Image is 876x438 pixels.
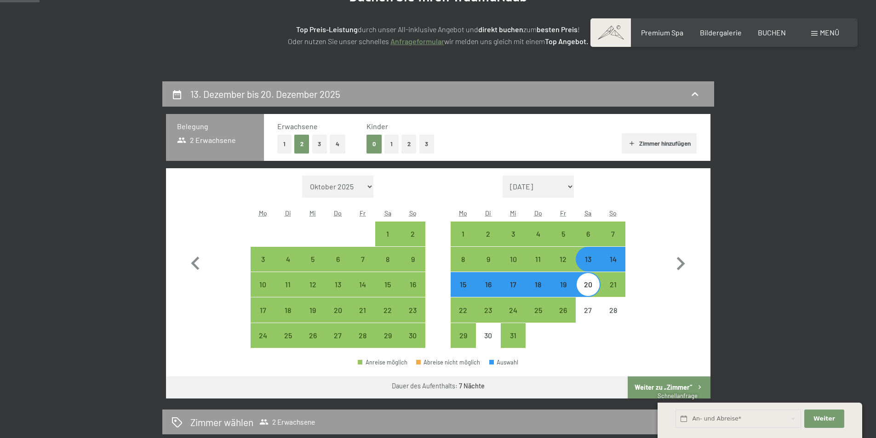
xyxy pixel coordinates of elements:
[384,135,399,154] button: 1
[501,297,526,322] div: Anreise möglich
[551,281,574,304] div: 19
[452,281,475,304] div: 15
[452,332,475,355] div: 29
[301,281,324,304] div: 12
[477,230,500,253] div: 2
[476,222,501,246] div: Anreise möglich
[177,121,253,131] h3: Belegung
[275,272,300,297] div: Anreise möglich
[526,297,550,322] div: Thu Dec 25 2025
[537,25,578,34] strong: besten Preis
[700,28,742,37] a: Bildergalerie
[476,247,501,272] div: Tue Dec 09 2025
[275,297,300,322] div: Anreise möglich
[309,209,316,217] abbr: Mittwoch
[601,256,624,279] div: 14
[252,307,275,330] div: 17
[375,247,400,272] div: Anreise möglich
[510,209,516,217] abbr: Mittwoch
[452,230,475,253] div: 1
[601,247,625,272] div: Anreise möglich
[451,323,475,348] div: Anreise möglich
[400,323,425,348] div: Anreise möglich
[375,323,400,348] div: Anreise möglich
[375,323,400,348] div: Sat Nov 29 2025
[501,222,526,246] div: Wed Dec 03 2025
[401,281,424,304] div: 16
[476,272,501,297] div: Anreise möglich
[376,256,399,279] div: 8
[400,222,425,246] div: Anreise möglich
[550,222,575,246] div: Fri Dec 05 2025
[275,323,300,348] div: Tue Nov 25 2025
[366,122,388,131] span: Kinder
[527,281,550,304] div: 18
[375,247,400,272] div: Sat Nov 08 2025
[296,25,358,34] strong: Top Preis-Leistung
[526,222,550,246] div: Thu Dec 04 2025
[251,297,275,322] div: Anreise möglich
[275,323,300,348] div: Anreise möglich
[550,247,575,272] div: Anreise möglich
[501,323,526,348] div: Anreise möglich
[285,209,291,217] abbr: Dienstag
[400,297,425,322] div: Sun Nov 23 2025
[300,297,325,322] div: Wed Nov 19 2025
[376,230,399,253] div: 1
[576,247,601,272] div: Anreise möglich
[350,247,375,272] div: Anreise möglich
[326,281,349,304] div: 13
[276,307,299,330] div: 18
[476,297,501,322] div: Anreise möglich
[326,332,349,355] div: 27
[451,272,475,297] div: Anreise möglich
[350,272,375,297] div: Anreise möglich
[577,307,600,330] div: 27
[334,209,342,217] abbr: Donnerstag
[401,256,424,279] div: 9
[551,256,574,279] div: 12
[350,297,375,322] div: Anreise möglich
[451,247,475,272] div: Mon Dec 08 2025
[550,272,575,297] div: Anreise möglich
[622,133,697,154] button: Zimmer hinzufügen
[550,297,575,322] div: Fri Dec 26 2025
[501,323,526,348] div: Wed Dec 31 2025
[330,135,345,154] button: 4
[358,359,407,365] div: Anreise möglich
[477,281,500,304] div: 16
[375,272,400,297] div: Sat Nov 15 2025
[275,247,300,272] div: Tue Nov 04 2025
[550,222,575,246] div: Anreise möglich
[502,281,525,304] div: 17
[401,230,424,253] div: 2
[375,297,400,322] div: Anreise möglich
[400,247,425,272] div: Sun Nov 09 2025
[419,135,435,154] button: 3
[658,392,698,399] span: Schnellanfrage
[251,323,275,348] div: Mon Nov 24 2025
[251,272,275,297] div: Mon Nov 10 2025
[400,272,425,297] div: Anreise möglich
[476,272,501,297] div: Tue Dec 16 2025
[526,247,550,272] div: Thu Dec 11 2025
[601,230,624,253] div: 7
[502,256,525,279] div: 10
[459,209,467,217] abbr: Montag
[251,297,275,322] div: Mon Nov 17 2025
[502,230,525,253] div: 3
[577,230,600,253] div: 6
[360,209,366,217] abbr: Freitag
[350,272,375,297] div: Fri Nov 14 2025
[300,323,325,348] div: Wed Nov 26 2025
[476,222,501,246] div: Tue Dec 02 2025
[584,209,591,217] abbr: Samstag
[300,247,325,272] div: Anreise möglich
[350,323,375,348] div: Fri Nov 28 2025
[177,135,236,145] span: 2 Erwachsene
[502,332,525,355] div: 31
[326,297,350,322] div: Thu Nov 20 2025
[667,176,694,348] button: Nächster Monat
[576,272,601,297] div: Sat Dec 20 2025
